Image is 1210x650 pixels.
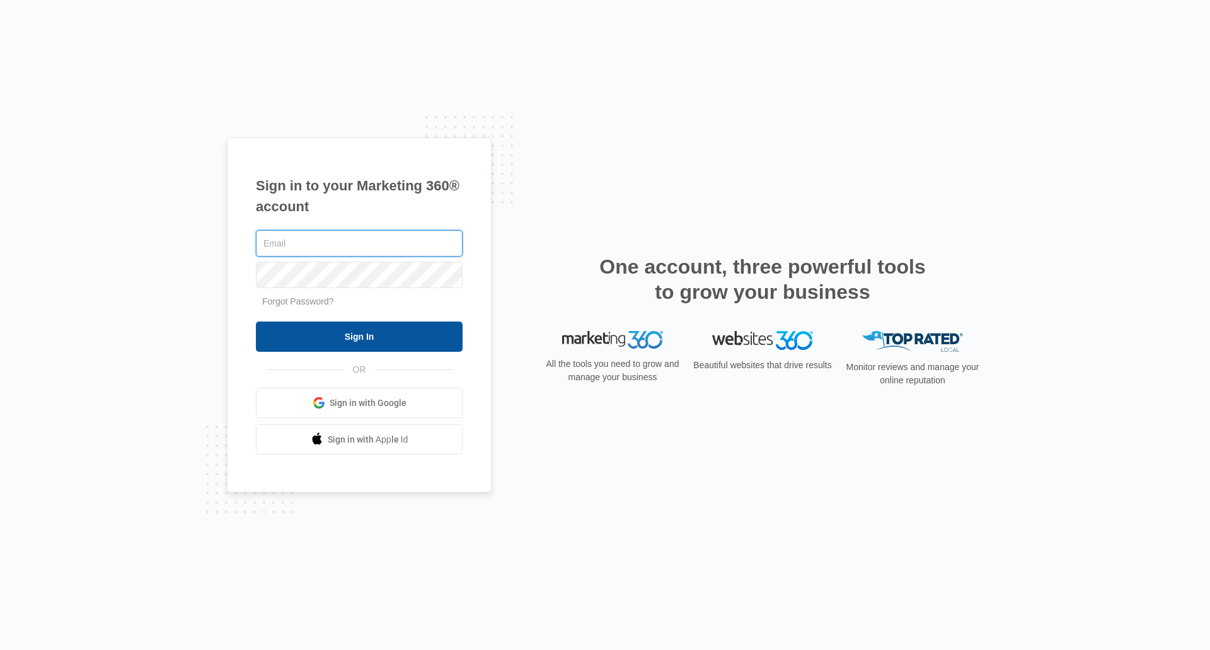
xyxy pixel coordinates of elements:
img: Websites 360 [712,331,813,349]
img: Top Rated Local [862,331,963,352]
span: Sign in with Apple Id [328,433,408,446]
p: Monitor reviews and manage your online reputation [842,361,983,387]
span: Sign in with Google [330,397,406,410]
h1: Sign in to your Marketing 360® account [256,175,463,217]
input: Sign In [256,322,463,352]
a: Sign in with Apple Id [256,424,463,455]
img: Marketing 360 [562,331,663,349]
h2: One account, three powerful tools to grow your business [596,254,930,305]
a: Forgot Password? [262,296,334,306]
p: All the tools you need to grow and manage your business [542,357,683,384]
input: Email [256,230,463,257]
span: OR [344,363,375,376]
a: Sign in with Google [256,388,463,418]
p: Beautiful websites that drive results [692,359,833,372]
